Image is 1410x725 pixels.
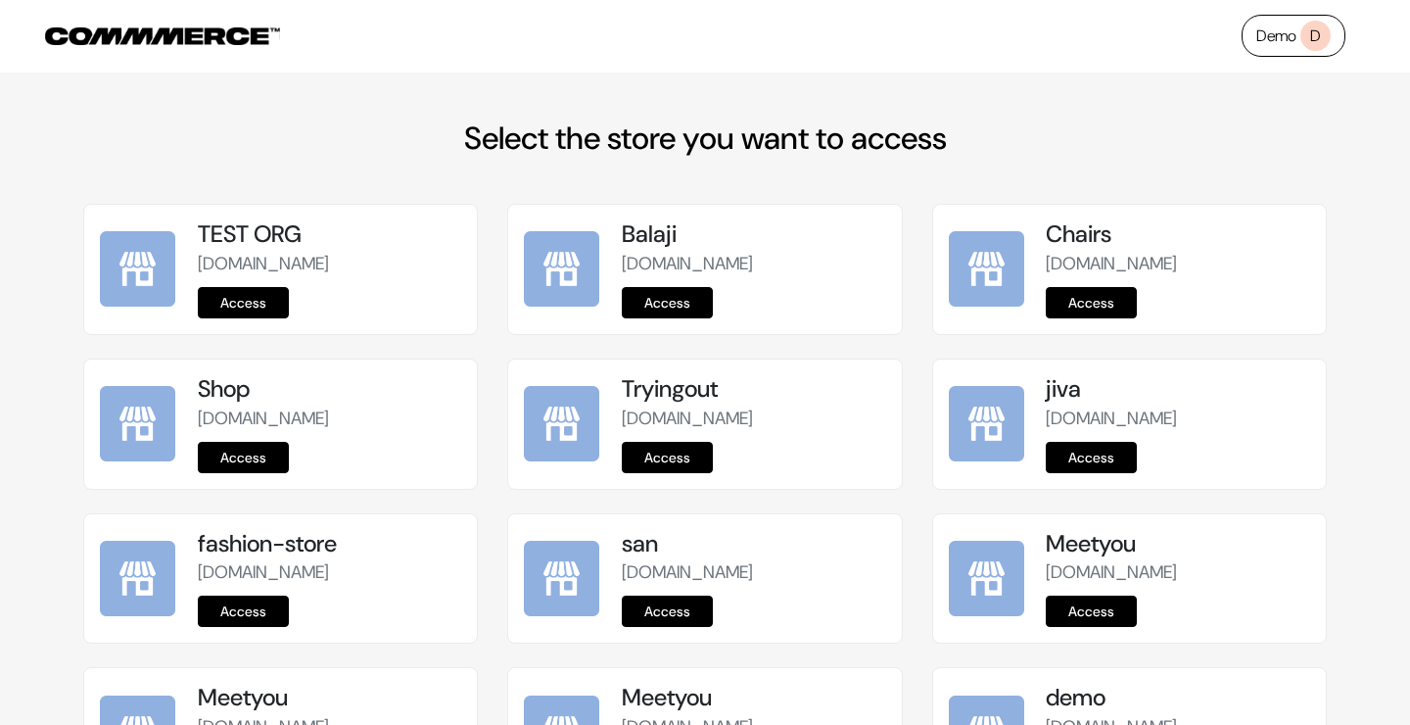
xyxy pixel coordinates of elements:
[622,596,713,627] a: Access
[83,120,1327,157] h2: Select the store you want to access
[622,684,885,712] h5: Meetyou
[1242,15,1345,57] a: DemoD
[949,231,1024,307] img: Chairs
[1300,21,1331,51] span: D
[1046,684,1309,712] h5: demo
[524,231,599,307] img: Balaji
[1046,251,1309,277] p: [DOMAIN_NAME]
[198,684,461,712] h5: Meetyou
[198,442,289,473] a: Access
[949,386,1024,461] img: jiva
[949,541,1024,616] img: Meetyou
[1046,596,1137,627] a: Access
[622,406,885,432] p: [DOMAIN_NAME]
[622,530,885,558] h5: san
[1046,375,1309,404] h5: jiva
[198,220,461,249] h5: TEST ORG
[198,406,461,432] p: [DOMAIN_NAME]
[198,287,289,318] a: Access
[198,530,461,558] h5: fashion-store
[198,596,289,627] a: Access
[622,559,885,586] p: [DOMAIN_NAME]
[622,220,885,249] h5: Balaji
[622,375,885,404] h5: Tryingout
[100,231,175,307] img: TEST ORG
[622,287,713,318] a: Access
[1046,287,1137,318] a: Access
[45,27,280,45] img: COMMMERCE
[1046,220,1309,249] h5: Chairs
[1046,406,1309,432] p: [DOMAIN_NAME]
[1046,442,1137,473] a: Access
[1046,530,1309,558] h5: Meetyou
[100,386,175,461] img: Shop
[524,541,599,616] img: san
[524,386,599,461] img: Tryingout
[198,559,461,586] p: [DOMAIN_NAME]
[622,251,885,277] p: [DOMAIN_NAME]
[198,375,461,404] h5: Shop
[1046,559,1309,586] p: [DOMAIN_NAME]
[100,541,175,616] img: fashion-store
[198,251,461,277] p: [DOMAIN_NAME]
[622,442,713,473] a: Access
